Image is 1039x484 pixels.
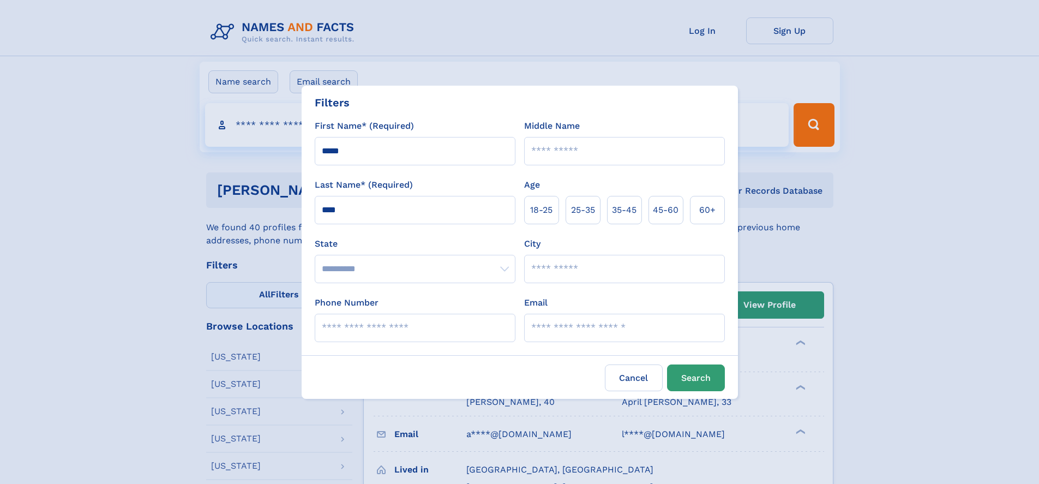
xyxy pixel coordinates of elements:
label: Last Name* (Required) [315,178,413,192]
label: City [524,237,540,250]
label: Cancel [605,365,663,391]
span: 60+ [699,204,716,217]
span: 25‑35 [571,204,595,217]
label: Email [524,296,548,309]
label: First Name* (Required) [315,119,414,133]
div: Filters [315,94,350,111]
label: Middle Name [524,119,580,133]
span: 18‑25 [530,204,552,217]
label: Age [524,178,540,192]
span: 45‑60 [653,204,678,217]
label: State [315,237,515,250]
button: Search [667,365,725,391]
label: Phone Number [315,296,379,309]
span: 35‑45 [612,204,636,217]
